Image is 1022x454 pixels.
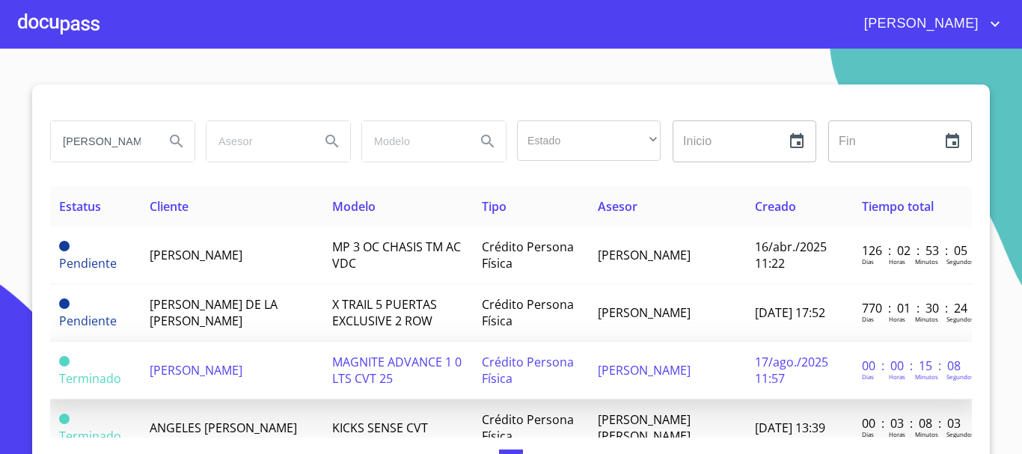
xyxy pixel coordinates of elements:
input: search [206,121,308,162]
span: [DATE] 17:52 [755,304,825,321]
span: [PERSON_NAME] [598,304,691,321]
span: Pendiente [59,298,70,309]
p: Minutos [915,257,938,266]
span: MAGNITE ADVANCE 1 0 LTS CVT 25 [332,354,462,387]
p: Dias [862,315,874,323]
p: Segundos [946,315,974,323]
span: [PERSON_NAME] [853,12,986,36]
span: X TRAIL 5 PUERTAS EXCLUSIVE 2 ROW [332,296,437,329]
p: Dias [862,257,874,266]
p: Minutos [915,315,938,323]
span: Asesor [598,198,637,215]
p: Horas [889,315,905,323]
span: Creado [755,198,796,215]
p: Dias [862,430,874,438]
span: Tipo [482,198,507,215]
span: Crédito Persona Física [482,411,574,444]
span: MP 3 OC CHASIS TM AC VDC [332,239,461,272]
p: Horas [889,430,905,438]
span: Pendiente [59,241,70,251]
span: Pendiente [59,313,117,329]
span: Terminado [59,370,121,387]
p: Segundos [946,372,974,381]
span: 16/abr./2025 11:22 [755,239,827,272]
span: Crédito Persona Física [482,296,574,329]
span: Crédito Persona Física [482,354,574,387]
span: Estatus [59,198,101,215]
span: ANGELES [PERSON_NAME] [150,420,297,436]
span: Terminado [59,356,70,366]
p: Segundos [946,430,974,438]
button: account of current user [853,12,1004,36]
span: [PERSON_NAME] [598,362,691,378]
span: [PERSON_NAME] [598,247,691,263]
p: Segundos [946,257,974,266]
span: Terminado [59,414,70,424]
span: [PERSON_NAME] [150,362,242,378]
p: Minutos [915,372,938,381]
span: Terminado [59,428,121,444]
span: Modelo [332,198,376,215]
p: 00 : 00 : 15 : 08 [862,358,963,374]
div: ​ [517,120,661,161]
p: Horas [889,372,905,381]
button: Search [470,123,506,159]
p: Dias [862,372,874,381]
span: [PERSON_NAME] [150,247,242,263]
p: Horas [889,257,905,266]
input: search [362,121,464,162]
span: Tiempo total [862,198,934,215]
span: Cliente [150,198,189,215]
button: Search [314,123,350,159]
span: [PERSON_NAME] [PERSON_NAME] [598,411,691,444]
button: Search [159,123,195,159]
span: Pendiente [59,255,117,272]
span: 17/ago./2025 11:57 [755,354,828,387]
p: 770 : 01 : 30 : 24 [862,300,963,316]
span: [DATE] 13:39 [755,420,825,436]
span: KICKS SENSE CVT [332,420,428,436]
p: 00 : 03 : 08 : 03 [862,415,963,432]
input: search [51,121,153,162]
span: Crédito Persona Física [482,239,574,272]
span: [PERSON_NAME] DE LA [PERSON_NAME] [150,296,278,329]
p: Minutos [915,430,938,438]
p: 126 : 02 : 53 : 05 [862,242,963,259]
